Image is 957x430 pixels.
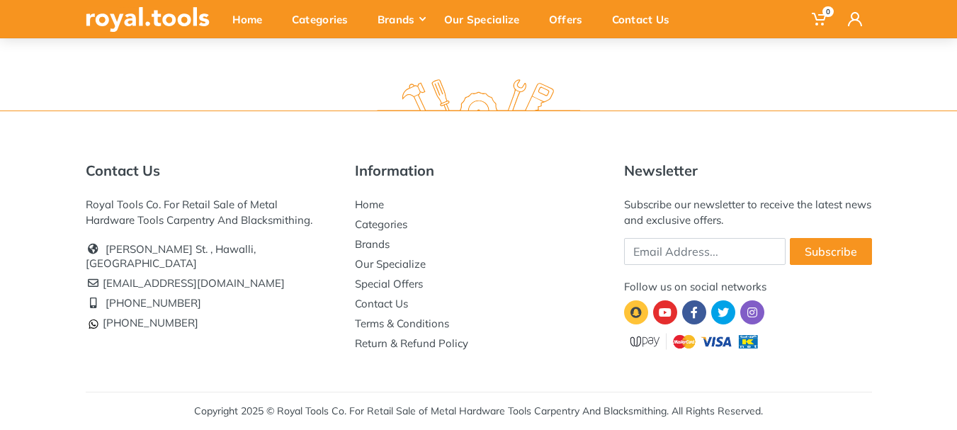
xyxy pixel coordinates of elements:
img: royal.tools Logo [86,7,210,32]
div: Our Specialize [434,4,539,34]
h5: Information [355,162,603,179]
h5: Newsletter [624,162,872,179]
div: Offers [539,4,602,34]
a: [PHONE_NUMBER] [86,316,198,329]
span: 0 [822,6,834,17]
a: Categories [355,217,407,231]
a: Contact Us [355,297,408,310]
input: Email Address... [624,238,786,265]
button: Subscribe [790,238,872,265]
div: Home [222,4,282,34]
a: [PHONE_NUMBER] [106,296,201,310]
a: Home [355,198,384,211]
div: Copyright 2025 © Royal Tools Co. For Retail Sale of Metal Hardware Tools Carpentry And Blacksmith... [194,404,763,419]
div: Brands [368,4,434,34]
img: upay.png [624,332,766,351]
div: Royal Tools Co. For Retail Sale of Metal Hardware Tools Carpentry And Blacksmithing. [86,197,334,228]
div: Contact Us [602,4,689,34]
div: Subscribe our newsletter to receive the latest news and exclusive offers. [624,197,872,228]
a: [PERSON_NAME] St. , Hawalli, [GEOGRAPHIC_DATA] [86,242,256,270]
li: [EMAIL_ADDRESS][DOMAIN_NAME] [86,273,334,293]
img: royal.tools Logo [377,79,580,118]
a: Return & Refund Policy [355,336,468,350]
a: Our Specialize [355,257,426,271]
a: Terms & Conditions [355,317,449,330]
h5: Contact Us [86,162,334,179]
div: Follow us on social networks [624,279,872,295]
a: Brands [355,237,390,251]
a: Special Offers [355,277,423,290]
div: Categories [282,4,368,34]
